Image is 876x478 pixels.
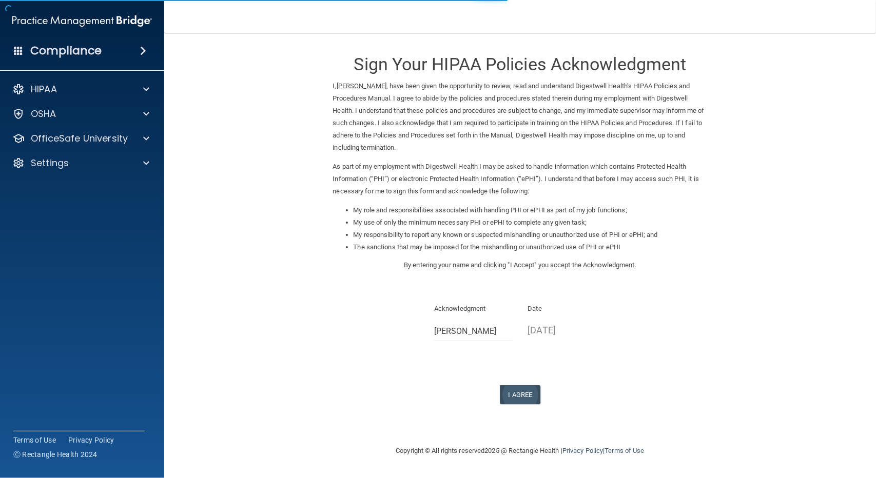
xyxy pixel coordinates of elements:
[31,108,56,120] p: OSHA
[434,322,513,341] input: Full Name
[354,216,708,229] li: My use of only the minimum necessary PHI or ePHI to complete any given task;
[337,82,386,90] ins: [PERSON_NAME]
[562,447,603,454] a: Privacy Policy
[31,83,57,95] p: HIPAA
[12,83,149,95] a: HIPAA
[500,385,541,404] button: I Agree
[13,435,56,445] a: Terms of Use
[528,322,607,338] p: [DATE]
[528,303,607,315] p: Date
[605,447,644,454] a: Terms of Use
[12,157,149,169] a: Settings
[31,132,128,145] p: OfficeSafe University
[434,303,513,315] p: Acknowledgment
[333,259,708,271] p: By entering your name and clicking "I Accept" you accept the Acknowledgment.
[354,229,708,241] li: My responsibility to report any known or suspected mishandling or unauthorized use of PHI or ePHI...
[12,132,149,145] a: OfficeSafe University
[333,434,708,467] div: Copyright © All rights reserved 2025 @ Rectangle Health | |
[333,80,708,154] p: I, , have been given the opportunity to review, read and understand Digestwell Health’s HIPAA Pol...
[354,204,708,216] li: My role and responsibilities associated with handling PHI or ePHI as part of my job functions;
[333,55,708,74] h3: Sign Your HIPAA Policies Acknowledgment
[68,435,114,445] a: Privacy Policy
[13,449,98,460] span: Ⓒ Rectangle Health 2024
[12,108,149,120] a: OSHA
[333,161,708,197] p: As part of my employment with Digestwell Health I may be asked to handle information which contai...
[12,11,152,31] img: PMB logo
[31,157,69,169] p: Settings
[354,241,708,253] li: The sanctions that may be imposed for the mishandling or unauthorized use of PHI or ePHI
[30,44,102,58] h4: Compliance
